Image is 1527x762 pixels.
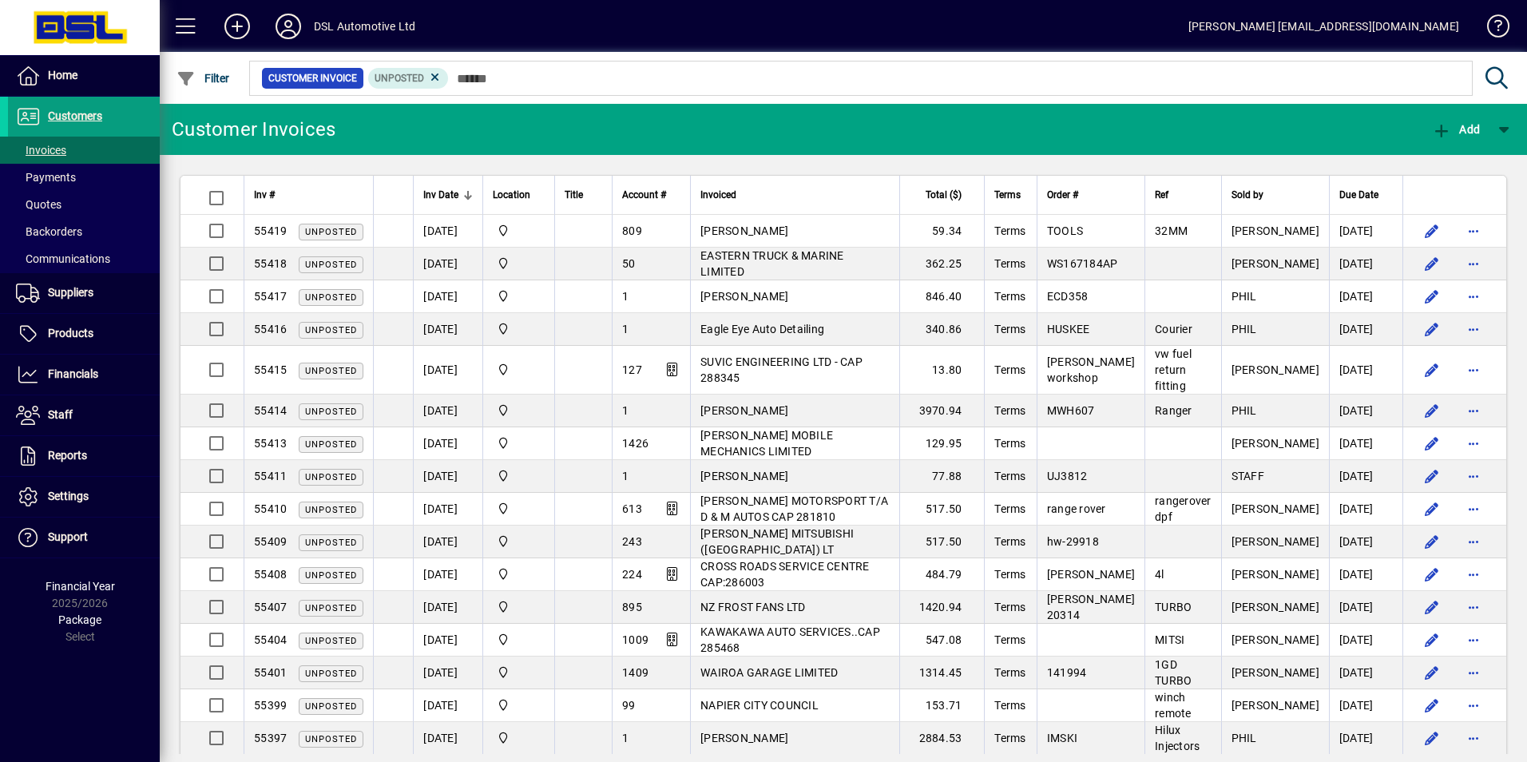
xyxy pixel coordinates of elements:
[1232,470,1264,482] span: STAFF
[1232,699,1319,712] span: [PERSON_NAME]
[1419,251,1445,276] button: Edit
[368,68,449,89] mat-chip: Customer Invoice Status: Unposted
[700,699,819,712] span: NAPIER CITY COUNCIL
[254,502,287,515] span: 55410
[1461,218,1486,244] button: More options
[1232,437,1319,450] span: [PERSON_NAME]
[305,325,357,335] span: Unposted
[1461,316,1486,342] button: More options
[16,225,82,238] span: Backorders
[1461,357,1486,383] button: More options
[413,313,482,346] td: [DATE]
[1461,594,1486,620] button: More options
[254,535,287,548] span: 55409
[254,257,287,270] span: 55418
[254,404,287,417] span: 55414
[1329,689,1402,722] td: [DATE]
[1155,633,1184,646] span: MITSI
[622,535,642,548] span: 243
[8,518,160,558] a: Support
[493,467,545,485] span: Central
[1047,502,1106,515] span: range rover
[1155,224,1188,237] span: 32MM
[413,624,482,657] td: [DATE]
[8,56,160,96] a: Home
[1232,601,1319,613] span: [PERSON_NAME]
[1419,594,1445,620] button: Edit
[16,144,66,157] span: Invoices
[8,191,160,218] a: Quotes
[1232,502,1319,515] span: [PERSON_NAME]
[48,530,88,543] span: Support
[700,625,880,654] span: KAWAKAWA AUTO SERVICES..CAP 285468
[1461,431,1486,456] button: More options
[1419,529,1445,554] button: Edit
[622,437,648,450] span: 1426
[493,186,545,204] div: Location
[700,470,788,482] span: [PERSON_NAME]
[1461,660,1486,685] button: More options
[8,355,160,395] a: Financials
[700,355,863,384] span: SUVIC ENGINEERING LTD - CAP 288345
[48,327,93,339] span: Products
[48,367,98,380] span: Financials
[1232,363,1319,376] span: [PERSON_NAME]
[8,218,160,245] a: Backorders
[212,12,263,41] button: Add
[899,591,985,624] td: 1420.94
[1155,601,1192,613] span: TURBO
[1047,186,1135,204] div: Order #
[1461,251,1486,276] button: More options
[1047,470,1088,482] span: UJ3812
[1155,724,1200,752] span: Hilux Injectors
[700,404,788,417] span: [PERSON_NAME]
[413,248,482,280] td: [DATE]
[48,109,102,122] span: Customers
[700,186,890,204] div: Invoiced
[622,699,636,712] span: 99
[493,598,545,616] span: Central
[1461,693,1486,718] button: More options
[622,186,680,204] div: Account #
[1329,493,1402,526] td: [DATE]
[622,404,629,417] span: 1
[1329,280,1402,313] td: [DATE]
[58,613,101,626] span: Package
[1232,290,1257,303] span: PHIL
[254,323,287,335] span: 55416
[254,186,363,204] div: Inv #
[1419,463,1445,489] button: Edit
[700,249,844,278] span: EASTERN TRUCK & MARINE LIMITED
[994,404,1025,417] span: Terms
[899,346,985,395] td: 13.80
[1155,404,1192,417] span: Ranger
[493,402,545,419] span: Central
[8,477,160,517] a: Settings
[1232,224,1319,237] span: [PERSON_NAME]
[1419,284,1445,309] button: Edit
[493,435,545,452] span: Central
[622,568,642,581] span: 224
[493,186,530,204] span: Location
[16,198,61,211] span: Quotes
[254,732,287,744] span: 55397
[926,186,962,204] span: Total ($)
[305,636,357,646] span: Unposted
[305,603,357,613] span: Unposted
[899,215,985,248] td: 59.34
[1047,535,1099,548] span: hw-29918
[305,439,357,450] span: Unposted
[1232,257,1319,270] span: [PERSON_NAME]
[493,533,545,550] span: Central
[1329,395,1402,427] td: [DATE]
[1232,186,1319,204] div: Sold by
[1329,346,1402,395] td: [DATE]
[413,558,482,591] td: [DATE]
[254,224,287,237] span: 55419
[994,437,1025,450] span: Terms
[254,290,287,303] span: 55417
[899,722,985,755] td: 2884.53
[700,527,854,556] span: [PERSON_NAME] MITSUBISHI ([GEOGRAPHIC_DATA]) LT
[1329,460,1402,493] td: [DATE]
[493,500,545,518] span: Central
